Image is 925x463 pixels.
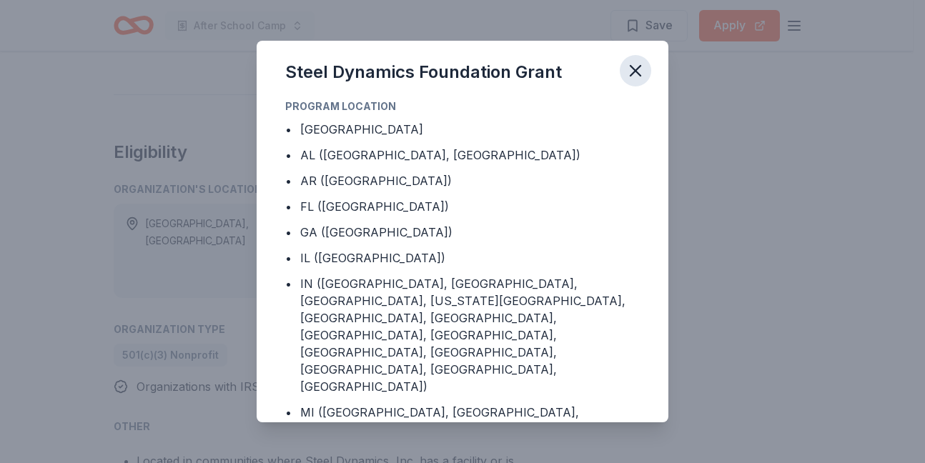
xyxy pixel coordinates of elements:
[300,121,423,138] div: [GEOGRAPHIC_DATA]
[300,404,640,455] div: MI ([GEOGRAPHIC_DATA], [GEOGRAPHIC_DATA], [GEOGRAPHIC_DATA], [GEOGRAPHIC_DATA], [GEOGRAPHIC_DATA]...
[285,249,292,267] div: •
[300,172,452,189] div: AR ([GEOGRAPHIC_DATA])
[300,198,449,215] div: FL ([GEOGRAPHIC_DATA])
[285,404,292,421] div: •
[300,275,640,395] div: IN ([GEOGRAPHIC_DATA], [GEOGRAPHIC_DATA], [GEOGRAPHIC_DATA], [US_STATE][GEOGRAPHIC_DATA], [GEOGRA...
[285,98,640,115] div: Program Location
[285,275,292,292] div: •
[300,224,452,241] div: GA ([GEOGRAPHIC_DATA])
[285,224,292,241] div: •
[285,146,292,164] div: •
[285,121,292,138] div: •
[300,146,580,164] div: AL ([GEOGRAPHIC_DATA], [GEOGRAPHIC_DATA])
[300,249,445,267] div: IL ([GEOGRAPHIC_DATA])
[285,172,292,189] div: •
[285,61,562,84] div: Steel Dynamics Foundation Grant
[285,198,292,215] div: •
